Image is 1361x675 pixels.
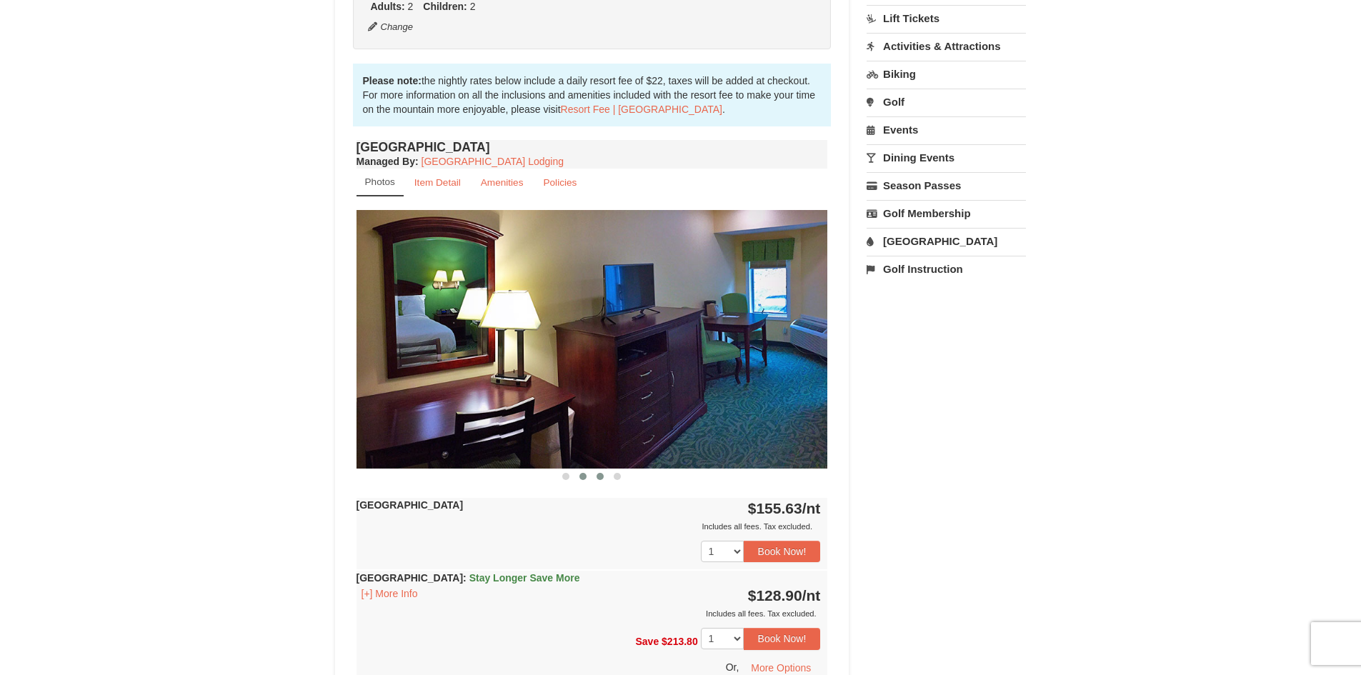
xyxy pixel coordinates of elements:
span: Or, [726,661,739,672]
a: Golf Membership [867,200,1026,226]
button: Book Now! [744,628,821,649]
a: Photos [357,169,404,196]
span: Managed By [357,156,415,167]
span: $128.90 [748,587,802,604]
h4: [GEOGRAPHIC_DATA] [357,140,828,154]
span: Stay Longer Save More [469,572,580,584]
a: Season Passes [867,172,1026,199]
a: Policies [534,169,586,196]
strong: : [357,156,419,167]
strong: Adults: [371,1,405,12]
strong: [GEOGRAPHIC_DATA] [357,572,580,584]
img: 18876286-39-50e6e3c6.jpg [357,210,828,468]
strong: Please note: [363,75,422,86]
strong: $155.63 [748,500,821,516]
strong: Children: [423,1,467,12]
a: Golf Instruction [867,256,1026,282]
strong: [GEOGRAPHIC_DATA] [357,499,464,511]
a: Activities & Attractions [867,33,1026,59]
button: [+] More Info [357,586,423,601]
span: : [463,572,467,584]
button: Change [367,19,414,35]
a: [GEOGRAPHIC_DATA] [867,228,1026,254]
span: /nt [802,587,821,604]
a: Events [867,116,1026,143]
a: [GEOGRAPHIC_DATA] Lodging [422,156,564,167]
a: Dining Events [867,144,1026,171]
span: $213.80 [662,636,698,647]
div: Includes all fees. Tax excluded. [357,519,821,534]
a: Lift Tickets [867,5,1026,31]
a: Golf [867,89,1026,115]
a: Biking [867,61,1026,87]
small: Item Detail [414,177,461,188]
small: Photos [365,176,395,187]
button: Book Now! [744,541,821,562]
span: Save [635,636,659,647]
div: Includes all fees. Tax excluded. [357,606,821,621]
a: Item Detail [405,169,470,196]
span: /nt [802,500,821,516]
span: 2 [470,1,476,12]
a: Resort Fee | [GEOGRAPHIC_DATA] [561,104,722,115]
small: Amenities [481,177,524,188]
span: 2 [408,1,414,12]
a: Amenities [472,169,533,196]
div: the nightly rates below include a daily resort fee of $22, taxes will be added at checkout. For m... [353,64,832,126]
small: Policies [543,177,577,188]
